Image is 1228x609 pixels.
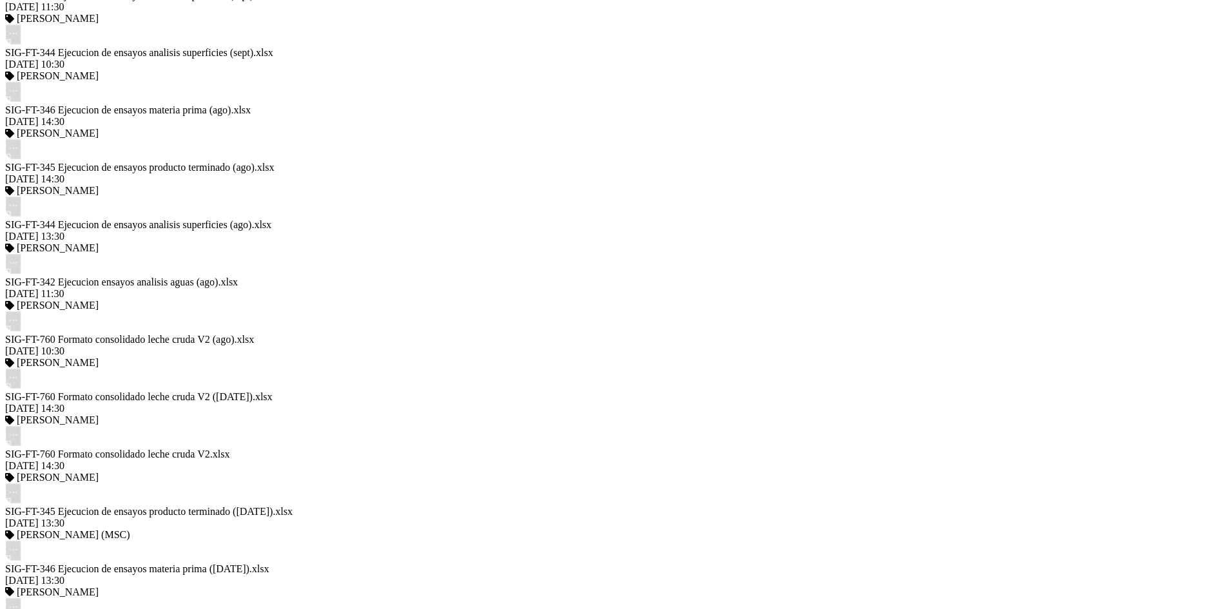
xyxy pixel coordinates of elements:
[5,460,1223,472] div: [DATE] 14:30
[5,563,269,574] span: SIG-FT-346 Ejecucion de ensayos materia prima ([DATE]).xlsx
[5,391,273,402] span: SIG-FT-760 Formato consolidado leche cruda V2 ([DATE]).xlsx
[5,70,1223,82] div: [PERSON_NAME]
[5,357,1223,369] div: [PERSON_NAME]
[5,529,1223,541] div: [PERSON_NAME] (MSC)
[5,506,293,517] span: SIG-FT-345 Ejecucion de ensayos producto terminado ([DATE]).xlsx
[5,414,1223,426] div: [PERSON_NAME]
[5,575,1223,586] div: [DATE] 13:30
[5,116,1223,128] div: [DATE] 14:30
[5,242,1223,254] div: [PERSON_NAME]
[5,586,1223,598] div: [PERSON_NAME]
[5,219,271,230] span: SIG-FT-344 Ejecucion de ensayos analisis superficies (ago).xlsx
[5,128,1223,139] div: [PERSON_NAME]
[5,300,1223,311] div: [PERSON_NAME]
[5,59,1223,70] div: [DATE] 10:30
[5,517,1223,529] div: [DATE] 13:30
[5,403,1223,414] div: [DATE] 14:30
[5,1,1223,13] div: [DATE] 11:30
[5,231,1223,242] div: [DATE] 13:30
[5,276,238,287] span: SIG-FT-342 Ejecucion ensayos analisis aguas (ago).xlsx
[5,13,1223,24] div: [PERSON_NAME]
[5,162,275,173] span: SIG-FT-345 Ejecucion de ensayos producto terminado (ago).xlsx
[5,173,1223,185] div: [DATE] 14:30
[5,345,1223,357] div: [DATE] 10:30
[5,185,1223,197] div: [PERSON_NAME]
[5,288,1223,300] div: [DATE] 11:30
[5,472,1223,483] div: [PERSON_NAME]
[5,104,251,115] span: SIG-FT-346 Ejecucion de ensayos materia prima (ago).xlsx
[5,47,273,58] span: SIG-FT-344 Ejecucion de ensayos analisis superficies (sept).xlsx
[5,449,229,459] span: SIG-FT-760 Formato consolidado leche cruda V2.xlsx
[5,334,254,345] span: SIG-FT-760 Formato consolidado leche cruda V2 (ago).xlsx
